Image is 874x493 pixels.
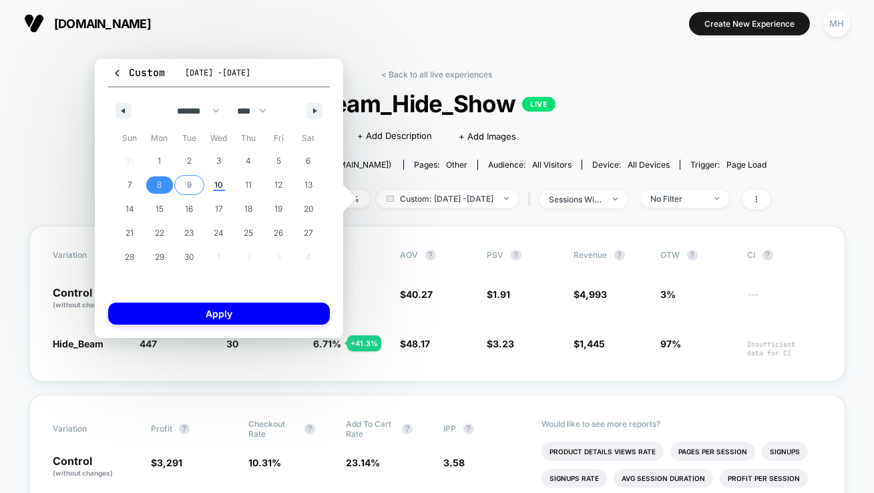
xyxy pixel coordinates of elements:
img: end [714,197,719,200]
span: 8 [157,173,162,197]
div: Trigger: [690,160,767,170]
button: 1 [145,149,175,173]
span: 14 [126,197,134,221]
span: 10 [214,173,223,197]
span: Fri [264,128,294,149]
span: 19 [274,197,282,221]
span: | [525,190,539,209]
button: 4 [234,149,264,173]
span: (without changes) [53,469,114,477]
span: 26 [274,221,283,245]
div: Pages: [414,160,467,170]
li: Product Details Views Rate [541,442,664,461]
span: 97% [661,338,682,349]
button: 7 [115,173,145,197]
span: 17 [215,197,223,221]
span: [DATE] - [DATE] [185,67,250,78]
button: 22 [145,221,175,245]
button: 21 [115,221,145,245]
span: 15 [156,197,164,221]
span: 29 [155,245,164,269]
button: ? [614,250,625,261]
button: Custom[DATE] -[DATE] [108,65,330,88]
button: ? [304,424,315,434]
button: 26 [264,221,294,245]
button: 24 [204,221,234,245]
button: ? [511,250,521,261]
span: 21 [126,221,134,245]
button: ? [425,250,436,261]
button: 8 [145,173,175,197]
span: $ [151,457,182,468]
span: Custom [112,66,165,79]
button: 23 [174,221,204,245]
span: 20 [304,197,313,221]
button: 12 [264,173,294,197]
span: All Visitors [532,160,572,170]
div: No Filter [651,194,704,204]
button: 14 [115,197,145,221]
button: 6 [293,149,323,173]
span: all devices [628,160,670,170]
button: ? [687,250,698,261]
button: 5 [264,149,294,173]
span: 18 [245,197,253,221]
button: 2 [174,149,204,173]
button: 9 [174,173,204,197]
span: + Add Description [357,130,432,143]
button: Apply [108,303,330,325]
span: 1,445 [580,338,606,349]
span: 23 [184,221,194,245]
span: $ [401,289,433,300]
span: $ [574,338,606,349]
span: Custom: [DATE] - [DATE] [377,190,519,208]
span: Tue [174,128,204,149]
li: Avg Session Duration [614,469,713,488]
div: MH [824,11,850,37]
span: 48.17 [407,338,431,349]
button: ? [402,424,413,434]
span: 30 [184,245,194,269]
span: AOV [401,250,419,260]
span: OTW [661,250,734,261]
span: Hide_Beam [53,338,104,349]
button: 19 [264,197,294,221]
span: Beam_Hide_Show [137,90,736,118]
li: Profit Per Session [720,469,808,488]
li: Pages Per Session [670,442,755,461]
span: other [446,160,467,170]
li: Signups Rate [541,469,607,488]
a: < Back to all live experiences [382,69,493,79]
button: [DOMAIN_NAME] [20,13,155,34]
button: 10 [204,173,234,197]
span: $ [487,338,515,349]
button: 29 [145,245,175,269]
button: 3 [204,149,234,173]
span: 7 [128,173,132,197]
span: $ [574,289,608,300]
span: Sun [115,128,145,149]
span: 4 [246,149,252,173]
div: + 41.3 % [347,335,381,351]
span: [DOMAIN_NAME] [54,17,151,31]
img: Visually logo [24,13,44,33]
button: 17 [204,197,234,221]
span: 3.23 [493,338,515,349]
div: Audience: [488,160,572,170]
span: Insufficient data for CI [748,340,821,357]
span: 3.58 [444,457,465,468]
span: Variation [53,419,127,439]
span: 3% [661,289,676,300]
span: (without changes) [53,301,114,309]
span: 27 [304,221,313,245]
button: 25 [234,221,264,245]
button: 16 [174,197,204,221]
span: 3,291 [157,457,182,468]
span: 13 [304,173,312,197]
p: Control [53,456,138,478]
div: sessions with impression [550,194,603,204]
img: end [504,197,509,200]
button: 11 [234,173,264,197]
p: Control [53,287,127,310]
span: 22 [155,221,164,245]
